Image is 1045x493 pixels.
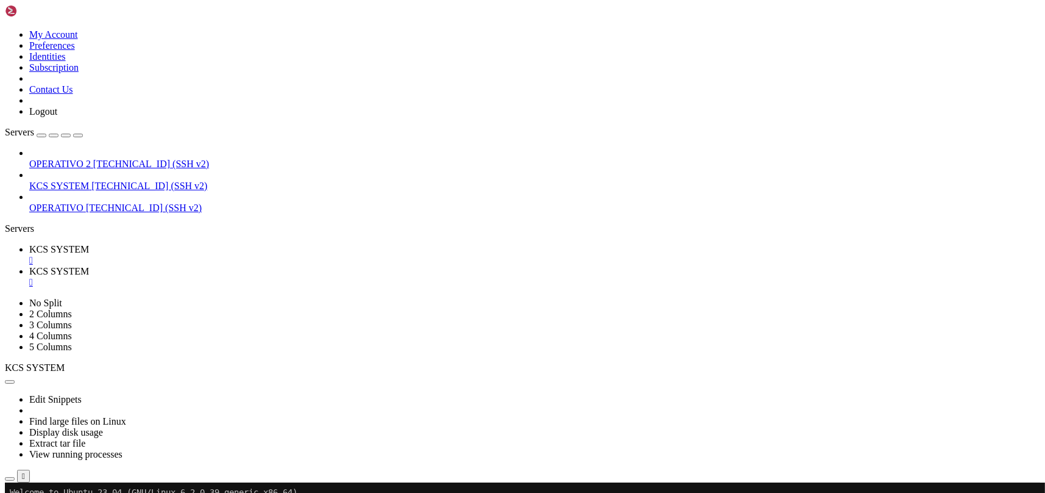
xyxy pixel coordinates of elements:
[29,416,126,426] a: Find large files on Linux
[29,266,1040,288] a: KCS SYSTEM
[29,159,91,169] span: OPERATIVO 2
[5,362,65,373] span: KCS SYSTEM
[5,5,886,15] x-row: Welcome to Ubuntu 23.04 (GNU/Linux 6.2.0-39-generic x86_64)
[29,148,1040,170] li: OPERATIVO 2 [TECHNICAL_ID] (SSH v2)
[29,320,72,330] a: 3 Columns
[5,316,886,326] x-row: : $
[5,202,886,212] x-row: To see these additional updates run: apt list --upgradable
[5,127,83,137] a: Servers
[5,264,886,275] x-row: New release '24.04.3 LTS' available.
[5,316,97,326] span: ubuntu@vps-08acaf7e
[5,67,886,77] x-row: System information as of [DATE]
[5,119,886,129] x-row: Swap usage: 0%
[5,150,886,160] x-row: just raised the bar for easy, resilient and secure K8s cluster deployment.
[29,255,1040,266] a: 
[29,394,82,405] a: Edit Snippets
[102,316,107,326] span: ~
[5,88,886,98] x-row: System load: 0.0 Processes: 183
[5,275,886,285] x-row: Run 'do-release-upgrade' to upgrade to it.
[5,127,34,137] span: Servers
[5,223,1040,234] div: Servers
[29,181,89,191] span: KCS SYSTEM
[93,159,209,169] span: [TECHNICAL_ID] (SSH v2)
[5,171,886,181] x-row: [URL][DOMAIN_NAME]
[29,84,73,95] a: Contact Us
[5,36,886,46] x-row: * Management: [URL][DOMAIN_NAME]
[29,342,72,352] a: 5 Columns
[5,46,886,57] x-row: * Support: [URL][DOMAIN_NAME]
[29,159,1040,170] a: OPERATIVO 2 [TECHNICAL_ID] (SSH v2)
[17,470,30,483] button: 
[5,140,886,150] x-row: * Strictly confined Kubernetes makes edge and IoT secure. Learn how MicroK8s
[29,106,57,117] a: Logout
[29,170,1040,192] li: KCS SYSTEM [TECHNICAL_ID] (SSH v2)
[29,203,1040,214] a: OPERATIVO [TECHNICAL_ID] (SSH v2)
[29,181,1040,192] a: KCS SYSTEM [TECHNICAL_ID] (SSH v2)
[29,331,72,341] a: 4 Columns
[29,309,72,319] a: 2 Columns
[5,243,886,254] x-row: [URL][DOMAIN_NAME]
[29,266,89,276] span: KCS SYSTEM
[5,5,75,17] img: Shellngn
[5,109,886,119] x-row: Memory usage: 62% IPv4 address for ens3: [TECHNICAL_ID]
[22,472,25,481] div: 
[86,203,202,213] span: [TECHNICAL_ID] (SSH v2)
[29,298,62,308] a: No Split
[123,316,128,326] div: (23, 30)
[29,29,78,40] a: My Account
[29,438,85,448] a: Extract tar file
[29,192,1040,214] li: OPERATIVO [TECHNICAL_ID] (SSH v2)
[5,223,886,233] x-row: Your Ubuntu release is not supported anymore.
[29,277,1040,288] a: 
[29,427,103,437] a: Display disk usage
[29,244,89,254] span: KCS SYSTEM
[5,98,886,109] x-row: Usage of /: 20.0% of 77.39GB Users logged in: 1
[91,181,207,191] span: [TECHNICAL_ID] (SSH v2)
[5,233,886,243] x-row: For upgrade information, please visit:
[5,306,886,316] x-row: Last login: [DATE] from [TECHNICAL_ID]
[29,203,83,213] span: OPERATIVO
[5,192,886,202] x-row: 1 update can be applied immediately.
[29,449,122,459] a: View running processes
[29,62,79,73] a: Subscription
[29,40,75,51] a: Preferences
[29,244,1040,266] a: KCS SYSTEM
[5,26,886,36] x-row: * Documentation: [URL][DOMAIN_NAME]
[29,51,66,62] a: Identities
